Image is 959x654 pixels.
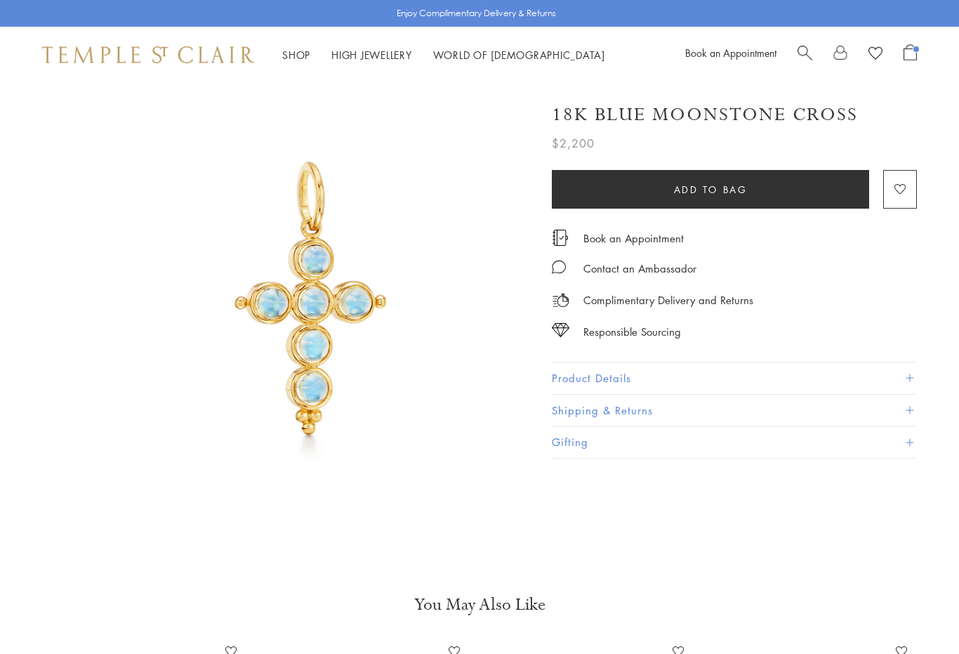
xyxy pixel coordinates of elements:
[868,44,882,65] a: View Wishlist
[433,48,605,62] a: World of [DEMOGRAPHIC_DATA]World of [DEMOGRAPHIC_DATA]
[889,588,945,640] iframe: Gorgias live chat messenger
[552,292,569,309] img: icon_delivery.svg
[583,323,681,341] div: Responsible Sourcing
[552,230,569,246] img: icon_appointment.svg
[552,323,569,337] img: icon_sourcing.svg
[583,260,696,277] div: Contact an Ambassador
[552,395,917,426] button: Shipping & Returns
[583,292,753,309] p: Complimentary Delivery and Returns
[552,426,917,458] button: Gifting
[583,230,684,246] a: Book an Appointment
[552,103,858,127] h1: 18K Blue Moonstone Cross
[282,48,310,62] a: ShopShop
[282,46,605,64] nav: Main navigation
[42,46,254,63] img: Temple St. Clair
[552,260,566,274] img: MessageIcon-01_2.svg
[331,48,412,62] a: High JewelleryHigh Jewellery
[552,170,869,209] button: Add to bag
[798,44,812,65] a: Search
[91,83,531,523] img: 18K Blue Moonstone Cross
[552,134,595,152] span: $2,200
[56,594,903,616] h3: You May Also Like
[904,44,917,65] a: Open Shopping Bag
[674,182,748,197] span: Add to bag
[552,362,917,394] button: Product Details
[397,6,556,20] p: Enjoy Complimentary Delivery & Returns
[685,46,776,60] a: Book an Appointment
